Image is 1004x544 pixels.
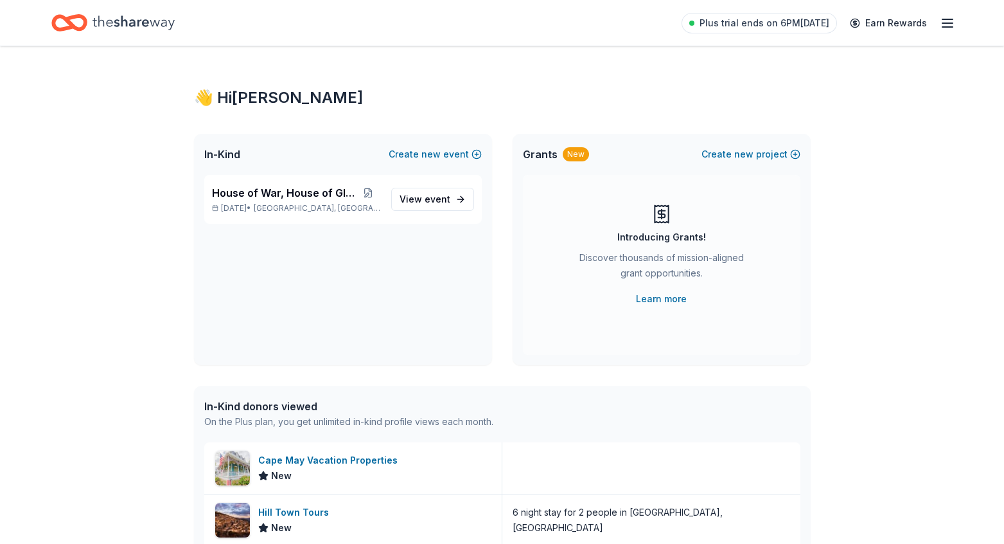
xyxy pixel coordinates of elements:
div: On the Plus plan, you get unlimited in-kind profile views each month. [204,414,493,430]
img: Image for Hill Town Tours [215,503,250,538]
div: Introducing Grants! [617,230,706,245]
div: 6 night stay for 2 people in [GEOGRAPHIC_DATA], [GEOGRAPHIC_DATA] [513,505,790,536]
a: Learn more [636,291,687,307]
div: Hill Town Tours [258,505,334,520]
span: In-Kind [204,147,240,162]
button: Createnewproject [701,147,800,162]
div: 👋 Hi [PERSON_NAME] [194,87,811,108]
img: Image for Cape May Vacation Properties [215,451,250,485]
span: House of War, House of Glass [212,185,357,201]
button: Createnewevent [389,147,482,162]
div: Discover thousands of mission-aligned grant opportunities. [574,250,749,286]
div: New [563,147,589,161]
span: new [421,147,441,162]
div: In-Kind donors viewed [204,399,493,414]
span: event [425,194,450,204]
a: Earn Rewards [842,12,935,35]
a: Plus trial ends on 6PM[DATE] [682,13,837,33]
a: View event [391,188,474,211]
span: Grants [523,147,558,162]
div: Cape May Vacation Properties [258,453,403,468]
span: new [734,147,753,162]
span: New [271,520,292,536]
span: Plus trial ends on 6PM[DATE] [700,15,829,31]
p: [DATE] • [212,203,381,213]
span: View [400,192,450,207]
span: New [271,468,292,484]
a: Home [51,8,175,38]
span: [GEOGRAPHIC_DATA], [GEOGRAPHIC_DATA] [254,203,380,213]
